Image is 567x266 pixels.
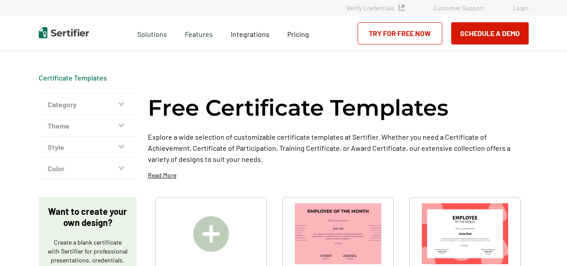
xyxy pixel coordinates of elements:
a: Customer Support [433,4,484,12]
img: Simple & Modern Employee of the Month Certificate Template [295,203,381,264]
img: Verified [399,5,404,11]
span: Solutions [137,28,167,39]
button: Theme [39,115,137,137]
span: Integrations [231,30,269,38]
a: Pricing [287,28,309,39]
span: Features [185,28,213,39]
p: Want to create your own design? [48,206,128,228]
a: Verify Credentials [347,4,404,12]
p: Explore a wide selection of customizable certificate templates at Sertifier. Whether you need a C... [148,131,529,165]
a: Certificate Templates [39,73,107,82]
span: Pricing [287,30,309,38]
img: Sertifier | Digital Credentialing Platform [39,27,89,38]
img: Create A Blank Certificate [193,216,229,252]
h1: Free Certificate Templates [148,93,449,122]
p: Read More [148,171,176,180]
a: Integrations [231,28,269,39]
button: Style [39,137,137,158]
img: Modern & Red Employee of the Month Certificate Template [422,203,508,264]
div: Breadcrumb [39,73,107,82]
button: Color [39,158,137,179]
button: Category [39,94,137,115]
a: Login [513,4,529,12]
a: Try for Free Now [358,22,442,44]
